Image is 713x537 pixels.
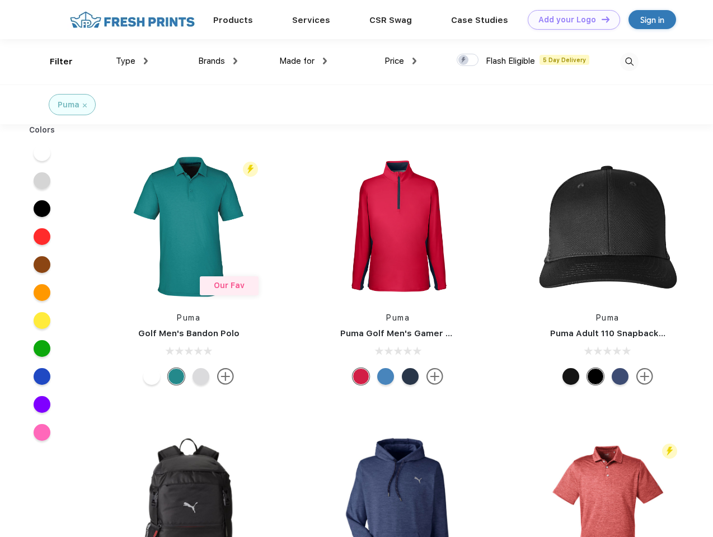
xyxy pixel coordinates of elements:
[143,368,160,385] div: Bright White
[386,313,410,322] a: Puma
[323,58,327,64] img: dropdown.png
[21,124,64,136] div: Colors
[384,56,404,66] span: Price
[538,15,596,25] div: Add your Logo
[612,368,628,385] div: Peacoat Qut Shd
[58,99,79,111] div: Puma
[138,328,240,338] a: Golf Men's Bandon Polo
[292,15,330,25] a: Services
[369,15,412,25] a: CSR Swag
[116,56,135,66] span: Type
[353,368,369,385] div: Ski Patrol
[323,152,472,301] img: func=resize&h=266
[213,15,253,25] a: Products
[533,152,682,301] img: func=resize&h=266
[426,368,443,385] img: more.svg
[640,13,664,26] div: Sign in
[377,368,394,385] div: Bright Cobalt
[168,368,185,385] div: Green Lagoon
[279,56,315,66] span: Made for
[67,10,198,30] img: fo%20logo%202.webp
[636,368,653,385] img: more.svg
[198,56,225,66] span: Brands
[620,53,639,71] img: desktop_search.svg
[243,162,258,177] img: flash_active_toggle.svg
[662,444,677,459] img: flash_active_toggle.svg
[587,368,604,385] div: Pma Blk Pma Blk
[562,368,579,385] div: Pma Blk with Pma Blk
[233,58,237,64] img: dropdown.png
[144,58,148,64] img: dropdown.png
[340,328,517,338] a: Puma Golf Men's Gamer Golf Quarter-Zip
[412,58,416,64] img: dropdown.png
[50,55,73,68] div: Filter
[114,152,263,301] img: func=resize&h=266
[628,10,676,29] a: Sign in
[83,103,87,107] img: filter_cancel.svg
[596,313,620,322] a: Puma
[602,16,609,22] img: DT
[402,368,419,385] div: Navy Blazer
[486,56,535,66] span: Flash Eligible
[193,368,209,385] div: High Rise
[540,55,589,65] span: 5 Day Delivery
[217,368,234,385] img: more.svg
[177,313,200,322] a: Puma
[214,281,245,290] span: Our Fav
